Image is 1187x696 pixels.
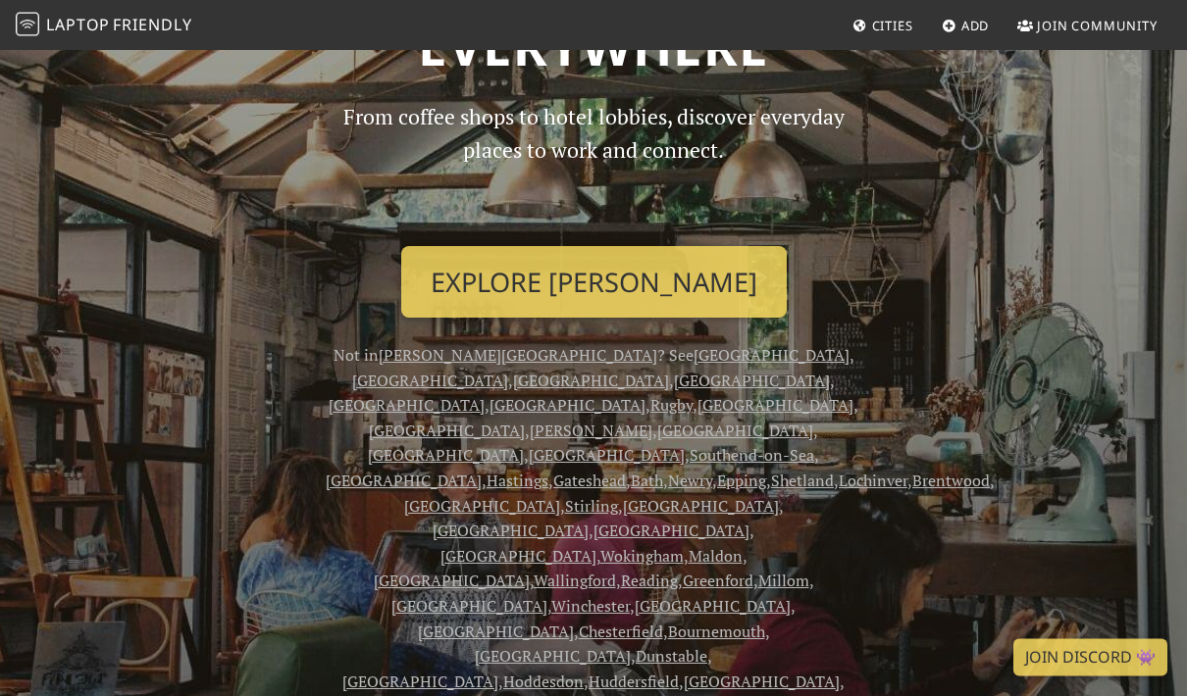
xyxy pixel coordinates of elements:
a: Huddersfield [589,671,679,693]
a: Southend-on-Sea [690,445,814,467]
a: Add [934,8,998,43]
a: [GEOGRAPHIC_DATA] [374,571,530,592]
a: [PERSON_NAME][GEOGRAPHIC_DATA] [379,345,657,367]
a: Rugby [650,395,693,417]
a: [GEOGRAPHIC_DATA] [404,496,560,518]
span: Cities [872,17,913,34]
a: Gateshead [553,471,626,492]
a: [GEOGRAPHIC_DATA] [475,646,631,668]
a: [GEOGRAPHIC_DATA] [329,395,485,417]
a: [GEOGRAPHIC_DATA] [490,395,645,417]
span: Join Community [1037,17,1158,34]
a: Epping [717,471,766,492]
a: [GEOGRAPHIC_DATA] [657,421,813,442]
a: Wokingham [600,546,684,568]
a: [GEOGRAPHIC_DATA] [694,345,850,367]
a: Bath [631,471,663,492]
p: From coffee shops to hotel lobbies, discover everyday places to work and connect. [326,101,861,231]
a: [GEOGRAPHIC_DATA] [513,371,669,392]
a: Bournemouth [668,621,765,643]
a: Greenford [683,571,753,592]
a: Stirling [565,496,618,518]
a: Hastings [487,471,548,492]
a: Wallingford [534,571,616,592]
a: Reading [621,571,678,592]
a: [GEOGRAPHIC_DATA] [391,596,547,618]
a: [GEOGRAPHIC_DATA] [635,596,791,618]
a: [GEOGRAPHIC_DATA] [529,445,685,467]
a: [GEOGRAPHIC_DATA] [433,521,589,542]
a: Join Discord 👾 [1013,639,1167,676]
a: Chesterfield [579,621,663,643]
a: [GEOGRAPHIC_DATA] [418,621,574,643]
a: Millom [758,571,809,592]
a: [GEOGRAPHIC_DATA] [369,421,525,442]
a: Dunstable [636,646,707,668]
a: [GEOGRAPHIC_DATA] [697,395,853,417]
span: Friendly [113,14,191,35]
a: Shetland [771,471,834,492]
a: Hoddesdon [503,671,584,693]
a: Winchester [551,596,630,618]
a: [GEOGRAPHIC_DATA] [684,671,840,693]
a: [GEOGRAPHIC_DATA] [342,671,498,693]
a: [GEOGRAPHIC_DATA] [440,546,596,568]
a: Lochinver [839,471,907,492]
a: [GEOGRAPHIC_DATA] [674,371,830,392]
span: Laptop [46,14,110,35]
a: [GEOGRAPHIC_DATA] [593,521,749,542]
a: [GEOGRAPHIC_DATA] [326,471,482,492]
img: LaptopFriendly [16,13,39,36]
a: Brentwood [912,471,990,492]
a: Explore [PERSON_NAME] [401,247,787,320]
a: [GEOGRAPHIC_DATA] [368,445,524,467]
a: Join Community [1009,8,1165,43]
a: Cities [845,8,921,43]
a: LaptopFriendly LaptopFriendly [16,9,192,43]
a: Maldon [689,546,743,568]
a: Newry [668,471,712,492]
a: [PERSON_NAME] [530,421,652,442]
a: [GEOGRAPHIC_DATA] [352,371,508,392]
a: [GEOGRAPHIC_DATA] [623,496,779,518]
span: Add [961,17,990,34]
